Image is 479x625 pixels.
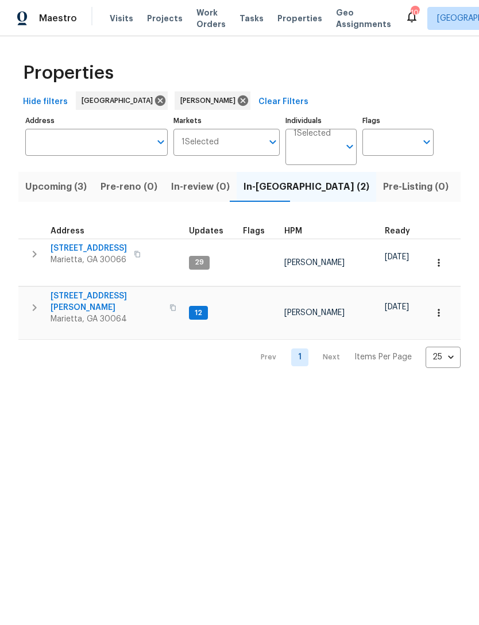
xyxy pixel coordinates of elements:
[196,7,226,30] span: Work Orders
[239,14,264,22] span: Tasks
[39,13,77,24] span: Maestro
[293,129,331,139] span: 1 Selected
[18,91,72,113] button: Hide filters
[258,95,308,109] span: Clear Filters
[153,134,169,150] button: Open
[277,13,322,24] span: Properties
[23,67,114,79] span: Properties
[190,308,207,318] span: 12
[101,179,157,195] span: Pre-reno (0)
[25,117,168,124] label: Address
[82,95,157,106] span: [GEOGRAPHIC_DATA]
[385,253,409,261] span: [DATE]
[110,13,133,24] span: Visits
[171,179,230,195] span: In-review (0)
[190,258,208,267] span: 29
[284,259,345,267] span: [PERSON_NAME]
[336,7,391,30] span: Geo Assignments
[284,227,302,235] span: HPM
[354,351,412,363] p: Items Per Page
[51,290,163,313] span: [STREET_ADDRESS][PERSON_NAME]
[385,227,410,235] span: Ready
[51,227,84,235] span: Address
[173,117,280,124] label: Markets
[51,313,163,325] span: Marietta, GA 30064
[385,227,420,235] div: Earliest renovation start date (first business day after COE or Checkout)
[189,227,223,235] span: Updates
[383,179,449,195] span: Pre-Listing (0)
[291,348,308,366] a: Goto page 1
[426,342,461,372] div: 25
[411,7,419,18] div: 100
[147,13,183,24] span: Projects
[180,95,240,106] span: [PERSON_NAME]
[254,91,313,113] button: Clear Filters
[265,134,281,150] button: Open
[181,137,219,147] span: 1 Selected
[51,243,127,254] span: [STREET_ADDRESS]
[25,179,87,195] span: Upcoming (3)
[385,303,409,311] span: [DATE]
[23,95,68,109] span: Hide filters
[362,117,434,124] label: Flags
[76,91,168,110] div: [GEOGRAPHIC_DATA]
[175,91,250,110] div: [PERSON_NAME]
[244,179,369,195] span: In-[GEOGRAPHIC_DATA] (2)
[250,347,461,368] nav: Pagination Navigation
[51,254,127,266] span: Marietta, GA 30066
[284,309,345,317] span: [PERSON_NAME]
[243,227,265,235] span: Flags
[285,117,357,124] label: Individuals
[419,134,435,150] button: Open
[342,139,358,155] button: Open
